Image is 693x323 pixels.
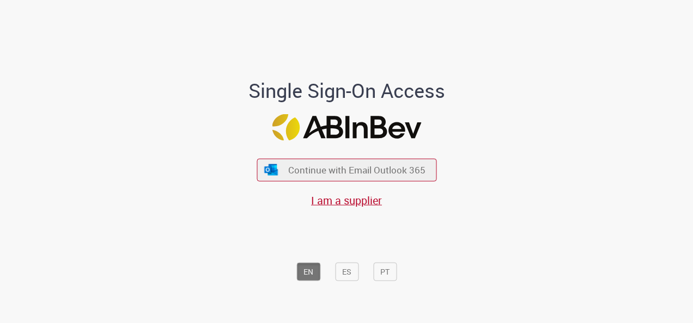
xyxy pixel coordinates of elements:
[288,164,425,176] span: Continue with Email Outlook 365
[272,114,421,141] img: Logo ABInBev
[311,192,382,207] a: I am a supplier
[335,262,358,281] button: ES
[257,159,436,181] button: ícone Azure/Microsoft 360 Continue with Email Outlook 365
[373,262,397,281] button: PT
[264,164,279,175] img: ícone Azure/Microsoft 360
[196,79,498,101] h1: Single Sign-On Access
[296,262,320,281] button: EN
